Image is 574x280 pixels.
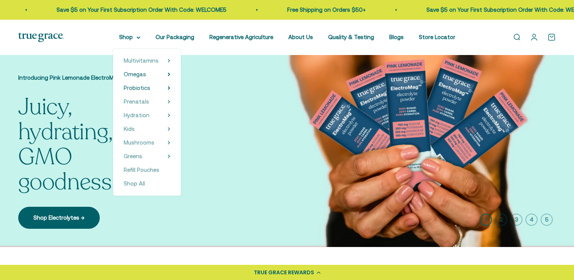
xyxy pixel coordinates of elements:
[124,70,170,79] summary: Omegas
[124,139,154,146] span: Mushrooms
[124,124,170,134] summary: Kids
[286,6,365,13] a: Free Shipping on Orders $50+
[124,153,142,159] span: Greens
[124,179,170,188] a: Shop All
[254,269,314,277] div: TRUE GRACE REWARDS
[124,98,149,105] span: Prenatals
[124,165,170,175] a: Refill Pouches
[124,71,146,77] span: Omegas
[124,167,159,173] span: Refill Pouches
[389,34,404,40] a: Blogs
[124,97,170,106] summary: Prenatals
[124,83,150,93] a: Probiotics
[124,85,150,91] span: Probiotics
[18,91,165,198] split-lines: Juicy, hydrating, non-GMO goodness
[541,214,553,226] button: 5
[209,34,273,40] a: Regenerative Agriculture
[124,152,170,161] summary: Greens
[495,214,507,226] button: 2
[124,56,159,65] a: Multivitamins
[480,214,492,226] button: 1
[124,126,135,132] span: Kids
[124,83,170,93] summary: Probiotics
[124,138,154,147] a: Mushrooms
[124,111,170,120] summary: Hydration
[510,214,522,226] button: 3
[56,5,226,14] p: Save $5 on Your First Subscription Order With Code: WELCOME5
[124,152,142,161] a: Greens
[124,97,149,106] a: Prenatals
[124,56,170,65] summary: Multivitamins
[119,33,140,42] summary: Shop
[288,34,313,40] a: About Us
[18,207,100,229] a: Shop Electrolytes →
[124,111,149,120] a: Hydration
[525,214,538,226] button: 4
[124,112,149,118] span: Hydration
[124,70,146,79] a: Omegas
[124,180,145,187] span: Shop All
[124,57,159,64] span: Multivitamins
[124,124,135,134] a: Kids
[328,34,374,40] a: Quality & Testing
[419,34,455,40] a: Store Locator
[156,34,194,40] a: Our Packaging
[18,73,170,82] p: Introducing Pink Lemonade ElectroMag
[124,138,170,147] summary: Mushrooms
